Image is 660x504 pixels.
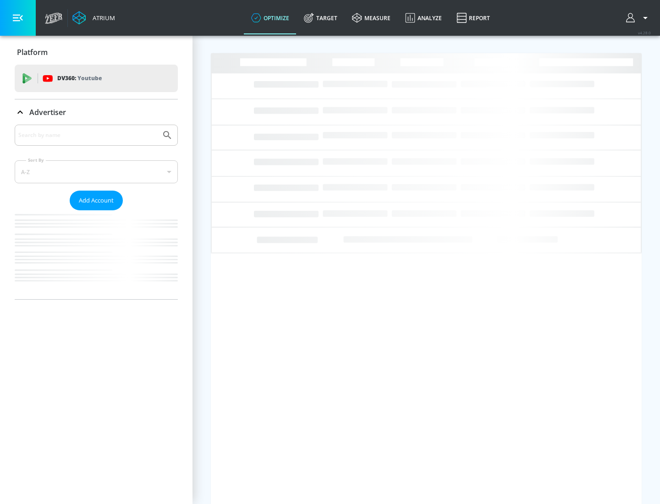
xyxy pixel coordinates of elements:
nav: list of Advertiser [15,210,178,299]
a: Report [449,1,497,34]
a: Analyze [398,1,449,34]
a: Atrium [72,11,115,25]
div: Atrium [89,14,115,22]
div: Advertiser [15,125,178,299]
a: optimize [244,1,297,34]
a: measure [345,1,398,34]
span: v 4.28.0 [638,30,651,35]
div: A-Z [15,160,178,183]
input: Search by name [18,129,157,141]
div: Platform [15,39,178,65]
p: Youtube [77,73,102,83]
div: Advertiser [15,99,178,125]
p: DV360: [57,73,102,83]
label: Sort By [26,157,46,163]
button: Add Account [70,191,123,210]
a: Target [297,1,345,34]
div: DV360: Youtube [15,65,178,92]
p: Advertiser [29,107,66,117]
span: Add Account [79,195,114,206]
p: Platform [17,47,48,57]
